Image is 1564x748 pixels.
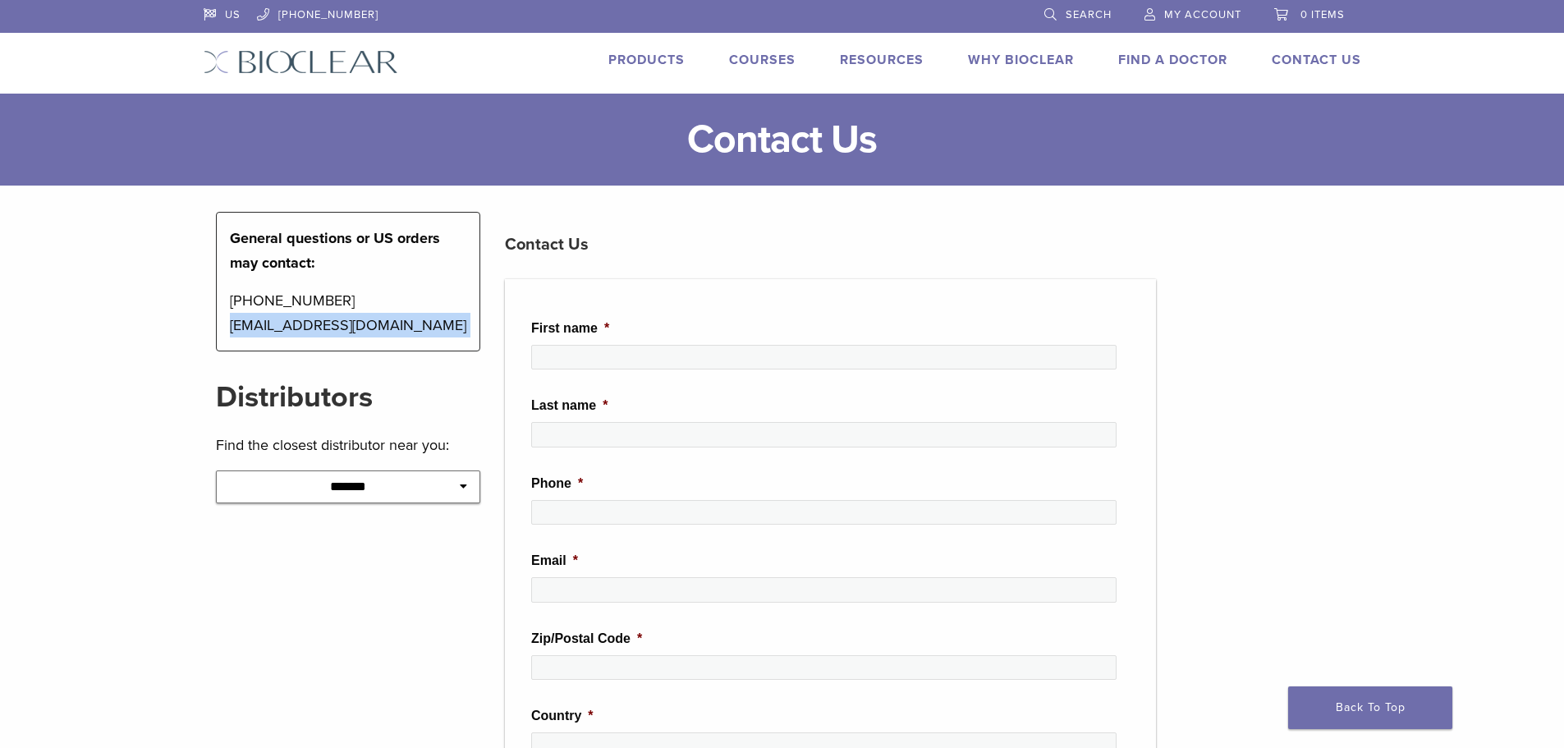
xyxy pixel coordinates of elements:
[1272,52,1361,68] a: Contact Us
[531,553,578,570] label: Email
[230,288,467,337] p: [PHONE_NUMBER] [EMAIL_ADDRESS][DOMAIN_NAME]
[216,378,481,417] h2: Distributors
[531,320,609,337] label: First name
[968,52,1074,68] a: Why Bioclear
[729,52,796,68] a: Courses
[1288,686,1452,729] a: Back To Top
[531,708,594,725] label: Country
[1066,8,1112,21] span: Search
[204,50,398,74] img: Bioclear
[840,52,924,68] a: Resources
[230,229,440,272] strong: General questions or US orders may contact:
[531,631,642,648] label: Zip/Postal Code
[505,225,1156,264] h3: Contact Us
[531,397,608,415] label: Last name
[1118,52,1227,68] a: Find A Doctor
[216,433,481,457] p: Find the closest distributor near you:
[608,52,685,68] a: Products
[1300,8,1345,21] span: 0 items
[1164,8,1241,21] span: My Account
[531,475,583,493] label: Phone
